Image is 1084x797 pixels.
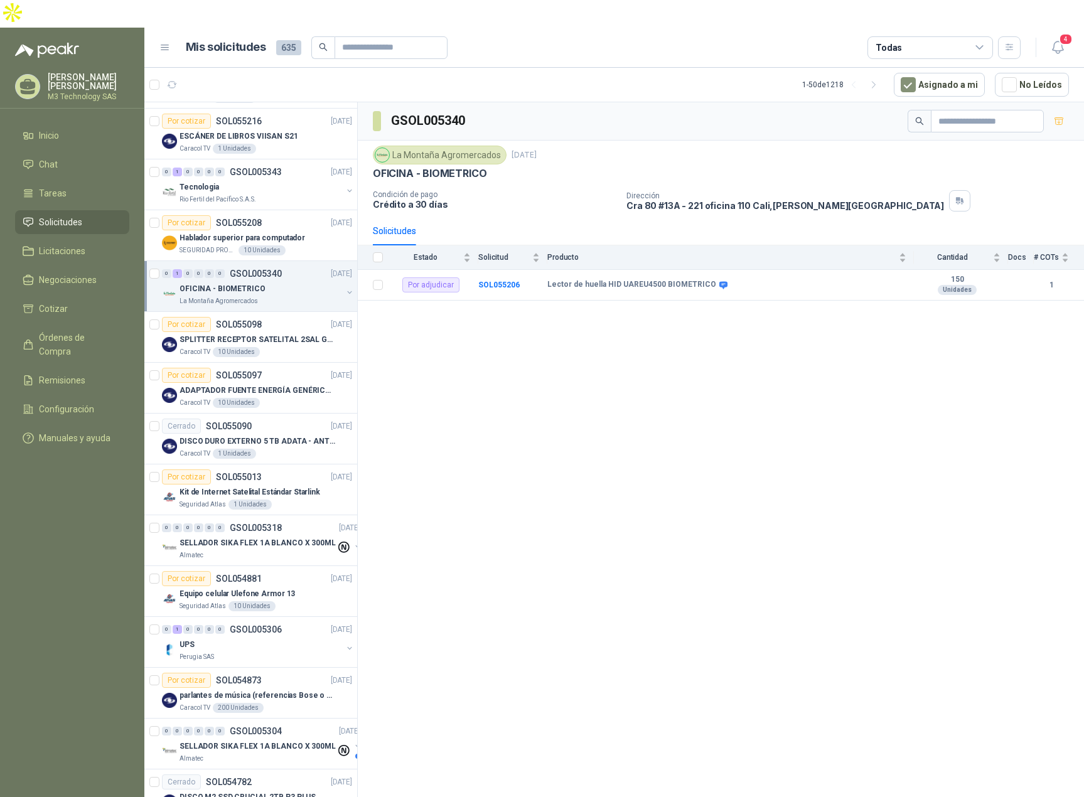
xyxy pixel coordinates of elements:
div: 200 Unidades [213,703,264,713]
div: Por cotizar [162,114,211,129]
div: 0 [215,523,225,532]
span: Negociaciones [39,273,97,287]
img: Company Logo [162,439,177,454]
p: [PERSON_NAME] [PERSON_NAME] [48,73,129,90]
p: SOL055013 [216,473,262,481]
img: Company Logo [162,388,177,403]
p: SEGURIDAD PROVISER LTDA [180,245,236,255]
p: Dirección [626,191,944,200]
a: 0 1 0 0 0 0 GSOL005306[DATE] Company LogoUPSPerugia SAS [162,622,355,662]
p: Caracol TV [180,144,210,154]
div: Solicitudes [373,224,416,238]
div: 0 [162,727,171,735]
p: Caracol TV [180,398,210,408]
b: Lector de huella HID UAREU4500 BIOMETRICO [547,280,716,290]
p: GSOL005340 [230,269,282,278]
p: Equipo celular Ulefone Armor 13 [180,588,295,600]
p: OFICINA - BIOMETRICO [180,283,266,295]
span: Solicitudes [39,215,82,229]
p: Perugia SAS [180,652,214,662]
a: Licitaciones [15,239,129,263]
p: Rio Fertil del Pacífico S.A.S. [180,195,256,205]
div: 10 Unidades [213,347,260,357]
p: Cra 80 #13A - 221 oficina 110 Cali , [PERSON_NAME][GEOGRAPHIC_DATA] [626,200,944,211]
p: parlantes de música (referencias Bose o Alexa) CON MARCACION 1 LOGO (Mas datos en el adjunto) [180,690,336,702]
p: Seguridad Atlas [180,601,226,611]
h3: GSOL005340 [391,111,467,131]
div: 0 [205,269,214,278]
a: Remisiones [15,368,129,392]
th: Estado [390,245,478,270]
div: 0 [205,523,214,532]
div: 1 [173,168,182,176]
div: 0 [194,727,203,735]
span: Cotizar [39,302,68,316]
div: Cerrado [162,419,201,434]
p: SELLADOR SIKA FLEX 1A BLANCO X 300ML [180,537,336,549]
p: [DATE] [339,522,360,534]
b: 150 [914,275,1001,285]
p: SOL055208 [216,218,262,227]
a: Manuales y ayuda [15,426,129,450]
h1: Mis solicitudes [186,38,266,56]
p: Caracol TV [180,449,210,459]
a: Por cotizarSOL054881[DATE] Company LogoEquipo celular Ulefone Armor 13Seguridad Atlas10 Unidades [144,566,357,617]
p: SOL055090 [206,422,252,431]
span: 4 [1059,33,1073,45]
a: 0 1 0 0 0 0 GSOL005340[DATE] Company LogoOFICINA - BIOMETRICOLa Montaña Agromercados [162,266,355,306]
p: [DATE] [339,725,360,737]
p: SOL054782 [206,778,252,786]
div: 0 [183,269,193,278]
p: [DATE] [331,776,352,788]
p: [DATE] [331,217,352,229]
span: Estado [390,253,461,262]
a: Chat [15,152,129,176]
div: 1 [173,269,182,278]
p: Crédito a 30 días [373,199,616,210]
div: 0 [173,523,182,532]
div: 10 Unidades [228,601,276,611]
p: GSOL005306 [230,625,282,634]
p: UPS [180,639,195,651]
a: Por cotizarSOL055208[DATE] Company LogoHablador superior para computadorSEGURIDAD PROVISER LTDA10... [144,210,357,261]
p: SOL054881 [216,574,262,583]
div: Por cotizar [162,317,211,332]
a: Negociaciones [15,268,129,292]
p: [DATE] [331,624,352,636]
div: 0 [162,168,171,176]
div: 0 [183,523,193,532]
a: 0 0 0 0 0 0 GSOL005304[DATE] Company LogoSELLADOR SIKA FLEX 1A BLANCO X 300MLAlmatec [162,724,363,764]
span: Remisiones [39,373,85,387]
img: Company Logo [162,286,177,301]
p: Seguridad Atlas [180,500,226,510]
div: 0 [183,727,193,735]
span: Inicio [39,129,59,142]
a: CerradoSOL055090[DATE] Company LogoDISCO DURO EXTERNO 5 TB ADATA - ANTIGOLPESCaracol TV1 Unidades [144,414,357,464]
div: 0 [215,625,225,634]
div: 0 [194,625,203,634]
div: 0 [194,523,203,532]
p: [DATE] [512,149,537,161]
p: Tecnologia [180,181,219,193]
img: Company Logo [162,337,177,352]
div: 0 [183,168,193,176]
img: Company Logo [162,642,177,657]
div: 0 [194,168,203,176]
p: Caracol TV [180,347,210,357]
a: 0 0 0 0 0 0 GSOL005318[DATE] Company LogoSELLADOR SIKA FLEX 1A BLANCO X 300MLAlmatec [162,520,363,560]
span: Configuración [39,402,94,416]
a: SOL055206 [478,281,520,289]
span: # COTs [1034,253,1059,262]
p: [DATE] [331,471,352,483]
a: Por cotizarSOL055097[DATE] Company LogoADAPTADOR FUENTE ENERGÍA GENÉRICO 24V 1ACaracol TV10 Unidades [144,363,357,414]
div: 0 [205,168,214,176]
div: 0 [205,625,214,634]
span: Chat [39,158,58,171]
p: [DATE] [331,115,352,127]
div: Por cotizar [162,673,211,688]
p: GSOL005318 [230,523,282,532]
p: M3 Technology SAS [48,93,129,100]
div: Unidades [938,285,977,295]
div: La Montaña Agromercados [373,146,507,164]
div: Por cotizar [162,571,211,586]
